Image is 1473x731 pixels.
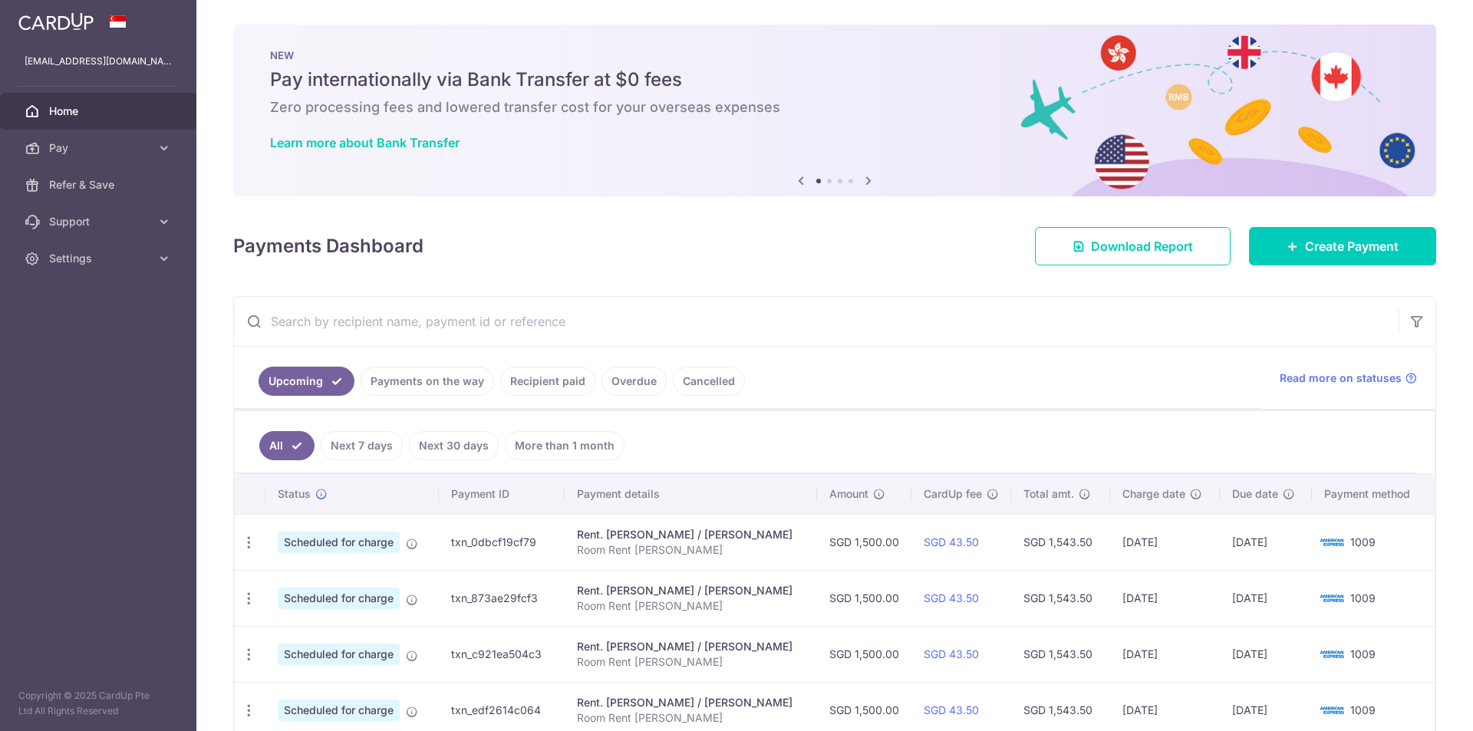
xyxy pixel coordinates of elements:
a: SGD 43.50 [924,647,979,660]
a: Learn more about Bank Transfer [270,135,460,150]
span: Scheduled for charge [278,700,400,721]
a: Upcoming [259,367,354,396]
a: Payments on the way [361,367,494,396]
span: 1009 [1350,535,1376,548]
p: Room Rent [PERSON_NAME] [577,598,806,614]
td: SGD 1,500.00 [817,514,911,570]
h5: Pay internationally via Bank Transfer at $0 fees [270,68,1399,92]
span: Scheduled for charge [278,588,400,609]
span: Pay [49,140,150,156]
td: txn_c921ea504c3 [439,626,564,682]
a: All [259,431,315,460]
span: 1009 [1350,647,1376,660]
span: 1009 [1350,703,1376,716]
div: Rent. [PERSON_NAME] / [PERSON_NAME] [577,695,806,710]
img: Bank Card [1316,701,1347,719]
span: Support [49,214,150,229]
td: [DATE] [1220,570,1312,626]
span: CardUp fee [924,486,982,502]
a: Recipient paid [500,367,595,396]
a: Next 30 days [409,431,499,460]
span: Charge date [1122,486,1185,502]
p: Room Rent [PERSON_NAME] [577,710,806,726]
span: Status [278,486,311,502]
h6: Zero processing fees and lowered transfer cost for your overseas expenses [270,98,1399,117]
td: txn_0dbcf19cf79 [439,514,564,570]
a: Download Report [1035,227,1231,265]
p: Room Rent [PERSON_NAME] [577,654,806,670]
span: Settings [49,251,150,266]
div: Rent. [PERSON_NAME] / [PERSON_NAME] [577,639,806,654]
span: Total amt. [1023,486,1074,502]
span: Refer & Save [49,177,150,193]
img: Bank Card [1316,533,1347,552]
img: CardUp [18,12,94,31]
td: [DATE] [1220,626,1312,682]
th: Payment details [565,474,818,514]
th: Payment ID [439,474,564,514]
a: Overdue [601,367,667,396]
a: Next 7 days [321,431,403,460]
h4: Payments Dashboard [233,232,423,260]
a: SGD 43.50 [924,703,979,716]
a: Create Payment [1249,227,1436,265]
span: 1009 [1350,591,1376,604]
td: [DATE] [1220,514,1312,570]
td: SGD 1,543.50 [1011,514,1109,570]
span: Scheduled for charge [278,532,400,553]
p: [EMAIL_ADDRESS][DOMAIN_NAME] [25,54,172,69]
span: Create Payment [1305,237,1399,255]
div: Rent. [PERSON_NAME] / [PERSON_NAME] [577,583,806,598]
p: Room Rent [PERSON_NAME] [577,542,806,558]
div: Rent. [PERSON_NAME] / [PERSON_NAME] [577,527,806,542]
td: SGD 1,543.50 [1011,570,1109,626]
span: Download Report [1091,237,1193,255]
img: Bank transfer banner [233,25,1436,196]
td: [DATE] [1110,570,1220,626]
span: Amount [829,486,868,502]
td: SGD 1,500.00 [817,570,911,626]
span: Home [49,104,150,119]
td: SGD 1,500.00 [817,626,911,682]
td: [DATE] [1110,626,1220,682]
input: Search by recipient name, payment id or reference [234,297,1399,346]
a: Read more on statuses [1280,370,1417,386]
span: Due date [1232,486,1278,502]
img: Bank Card [1316,645,1347,663]
td: SGD 1,543.50 [1011,626,1109,682]
th: Payment method [1312,474,1435,514]
td: [DATE] [1110,514,1220,570]
a: SGD 43.50 [924,535,979,548]
a: SGD 43.50 [924,591,979,604]
a: More than 1 month [505,431,624,460]
td: txn_873ae29fcf3 [439,570,564,626]
img: Bank Card [1316,589,1347,608]
a: Cancelled [673,367,745,396]
p: NEW [270,49,1399,61]
span: Read more on statuses [1280,370,1402,386]
span: Scheduled for charge [278,644,400,665]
